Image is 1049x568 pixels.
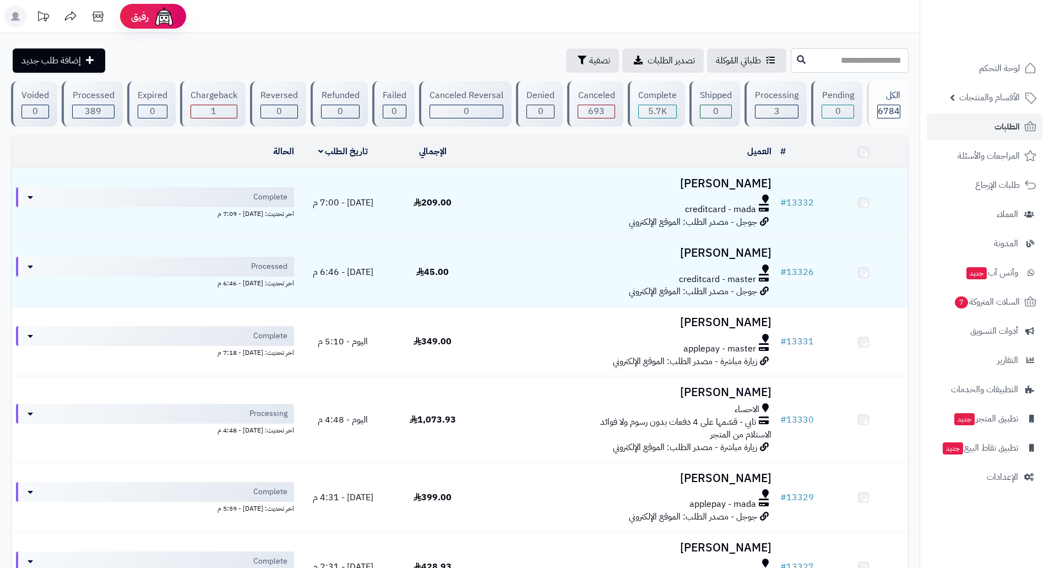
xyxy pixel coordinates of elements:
div: Shipped [700,89,732,102]
span: # [780,196,786,209]
a: Expired 0 [125,81,178,127]
a: وآتس آبجديد [927,259,1042,286]
a: أدوات التسويق [927,318,1042,344]
a: المدونة [927,230,1042,257]
span: تصدير الطلبات [648,54,695,67]
div: 389 [73,105,113,118]
div: 0 [383,105,406,118]
span: الأقسام والمنتجات [959,90,1020,105]
div: 0 [322,105,358,118]
div: Complete [638,89,677,102]
span: اليوم - 5:10 م [318,335,368,348]
span: # [780,413,786,426]
span: Complete [253,486,287,497]
a: الإعدادات [927,464,1042,490]
a: العميل [747,145,771,158]
div: 0 [527,105,554,118]
div: 3 [756,105,798,118]
div: 5698 [639,105,676,118]
span: 0 [538,105,543,118]
span: 45.00 [416,266,449,279]
span: العملاء [997,207,1018,222]
div: Voided [21,89,49,102]
span: [DATE] - 7:00 م [313,196,373,209]
span: 3 [774,105,780,118]
span: 7 [955,296,968,309]
a: Processed 389 [59,81,124,127]
span: 349.00 [414,335,452,348]
a: لوحة التحكم [927,55,1042,82]
a: تحديثات المنصة [29,6,57,30]
a: #13332 [780,196,814,209]
a: Shipped 0 [687,81,742,127]
span: 389 [85,105,101,118]
div: Processing [755,89,798,102]
div: Chargeback [191,89,237,102]
span: اليوم - 4:48 م [318,413,368,426]
a: #13330 [780,413,814,426]
span: creditcard - master [679,273,756,286]
a: تاريخ الطلب [318,145,368,158]
span: 5.7K [648,105,667,118]
span: زيارة مباشرة - مصدر الطلب: الموقع الإلكتروني [613,355,757,368]
div: 1 [191,105,237,118]
span: 0 [276,105,282,118]
a: # [780,145,786,158]
span: جوجل - مصدر الطلب: الموقع الإلكتروني [629,285,757,298]
a: Chargeback 1 [178,81,248,127]
span: 0 [150,105,155,118]
a: طلبات الإرجاع [927,172,1042,198]
a: #13326 [780,266,814,279]
span: جديد [943,442,963,455]
div: Processed [72,89,114,102]
div: Refunded [321,89,359,102]
a: Denied 0 [514,81,565,127]
div: Failed [383,89,406,102]
a: الإجمالي [419,145,447,158]
span: المراجعات والأسئلة [958,148,1020,164]
div: Denied [526,89,555,102]
h3: [PERSON_NAME] [482,472,771,485]
a: الكل6784 [865,81,911,127]
div: Canceled [578,89,615,102]
span: Complete [253,192,287,203]
img: ai-face.png [153,6,175,28]
span: الاحساء [735,403,759,416]
div: اخر تحديث: [DATE] - 7:18 م [16,346,294,358]
a: تصدير الطلبات [622,48,704,73]
span: 0 [392,105,397,118]
span: Processing [249,408,287,419]
span: تصفية [589,54,610,67]
div: اخر تحديث: [DATE] - 7:09 م [16,207,294,219]
span: 0 [338,105,343,118]
div: 693 [578,105,614,118]
a: Processing 3 [742,81,809,127]
div: 0 [261,105,297,118]
h3: [PERSON_NAME] [482,316,771,329]
span: [DATE] - 6:46 م [313,266,373,279]
span: جديد [954,413,975,425]
span: Complete [253,556,287,567]
div: اخر تحديث: [DATE] - 6:46 م [16,277,294,288]
a: تطبيق نقاط البيعجديد [927,435,1042,461]
span: طلبات الإرجاع [975,177,1020,193]
a: الحالة [273,145,294,158]
span: 1 [211,105,216,118]
div: 0 [822,105,853,118]
a: السلات المتروكة7 [927,289,1042,315]
span: الطلبات [994,119,1020,134]
a: Reversed 0 [248,81,308,127]
span: التطبيقات والخدمات [951,382,1018,397]
span: وآتس آب [965,265,1018,280]
span: 0 [835,105,841,118]
span: جديد [966,267,987,279]
span: creditcard - mada [685,203,756,216]
span: 693 [588,105,605,118]
a: إضافة طلب جديد [13,48,105,73]
span: # [780,335,786,348]
span: الإعدادات [987,469,1018,485]
div: 0 [700,105,731,118]
a: Canceled 693 [565,81,625,127]
div: 0 [138,105,167,118]
button: تصفية [566,48,619,73]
